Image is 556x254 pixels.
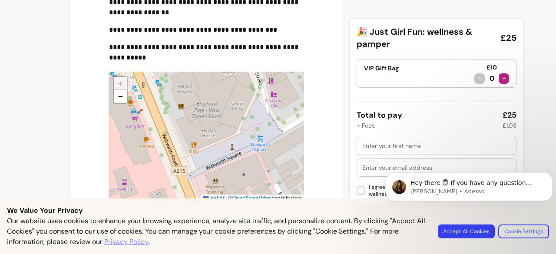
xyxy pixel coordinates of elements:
span: + [118,77,123,89]
span: | [226,195,228,201]
div: + Fees [357,121,375,130]
div: £25 [503,109,516,121]
div: + [499,73,509,84]
a: OpenStreetMap [232,195,271,201]
a: Privacy Policy [104,237,149,247]
div: - [474,73,485,84]
span: 🎉 Just Girl Fun: wellness & pamper [357,26,493,50]
div: © contributors [201,195,304,202]
iframe: Intercom notifications messaggio [382,154,556,250]
span: £25 [500,32,516,44]
p: £10 [486,63,497,72]
a: Zoom in [114,77,127,90]
div: £1.03 [503,121,516,130]
p: VIP Gift Bag [364,64,399,73]
p: We Value Your Privacy [7,205,549,216]
input: Enter your first name [362,142,511,150]
a: Zoom out [114,90,127,103]
input: Enter your email address [362,163,511,172]
p: Our website uses cookies to enhance your browsing experience, analyze site traffic, and personali... [7,216,427,247]
span: − [118,90,123,102]
div: Total to pay [357,109,402,121]
span: 0 [488,73,495,84]
a: Leaflet [203,195,225,201]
